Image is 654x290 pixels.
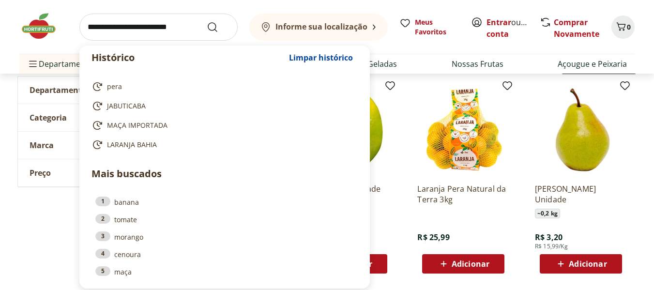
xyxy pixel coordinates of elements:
p: Histórico [91,51,284,64]
button: Informe sua localização [249,14,388,41]
span: Meus Favoritos [415,17,459,37]
div: 5 [95,266,110,276]
input: search [79,14,238,41]
span: MAÇA IMPORTADA [107,121,167,130]
a: Nossas Frutas [452,58,503,70]
img: Pera Williams Unidade [535,84,627,176]
span: Preço [30,168,51,178]
span: Departamento [30,85,87,95]
a: Laranja Pera Natural da Terra 3kg [417,183,509,205]
button: Departamento [18,76,163,104]
a: 2tomate [95,214,354,225]
button: Adicionar [422,254,504,274]
a: pera [91,81,354,92]
span: Adicionar [452,260,489,268]
button: Preço [18,159,163,186]
span: ou [487,16,530,40]
a: 5maça [95,266,354,277]
button: Menu [27,52,39,76]
span: JABUTICABA [107,101,146,111]
div: 1 [95,197,110,206]
a: 3morango [95,231,354,242]
span: LARANJA BAHIA [107,140,157,150]
span: R$ 3,20 [535,232,563,243]
span: 0 [627,22,631,31]
a: LARANJA BAHIA [91,139,354,151]
span: R$ 25,99 [417,232,449,243]
a: [PERSON_NAME] Unidade [535,183,627,205]
img: Laranja Pera Natural da Terra 3kg [417,84,509,176]
button: Limpar histórico [284,46,358,69]
div: 3 [95,231,110,241]
a: Meus Favoritos [399,17,459,37]
a: JABUTICABA [91,100,354,112]
img: Hortifruti [19,12,68,41]
button: Categoria [18,104,163,131]
a: Entrar [487,17,511,28]
span: R$ 15,99/Kg [535,243,568,250]
button: Marca [18,132,163,159]
b: Informe sua localização [275,21,367,32]
button: Submit Search [207,21,230,33]
span: Categoria [30,113,67,122]
span: Departamentos [27,52,97,76]
div: 4 [95,249,110,259]
a: 1banana [95,197,354,207]
a: Açougue e Peixaria [558,58,627,70]
span: Marca [30,140,54,150]
button: Carrinho [611,15,635,39]
button: Adicionar [540,254,622,274]
span: ~ 0,2 kg [535,209,560,218]
div: 2 [95,214,110,224]
a: MAÇA IMPORTADA [91,120,354,131]
span: Adicionar [569,260,607,268]
a: 4cenoura [95,249,354,259]
a: Comprar Novamente [554,17,599,39]
a: Criar conta [487,17,540,39]
span: Limpar histórico [289,54,353,61]
p: Mais buscados [91,167,358,181]
span: pera [107,82,122,92]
